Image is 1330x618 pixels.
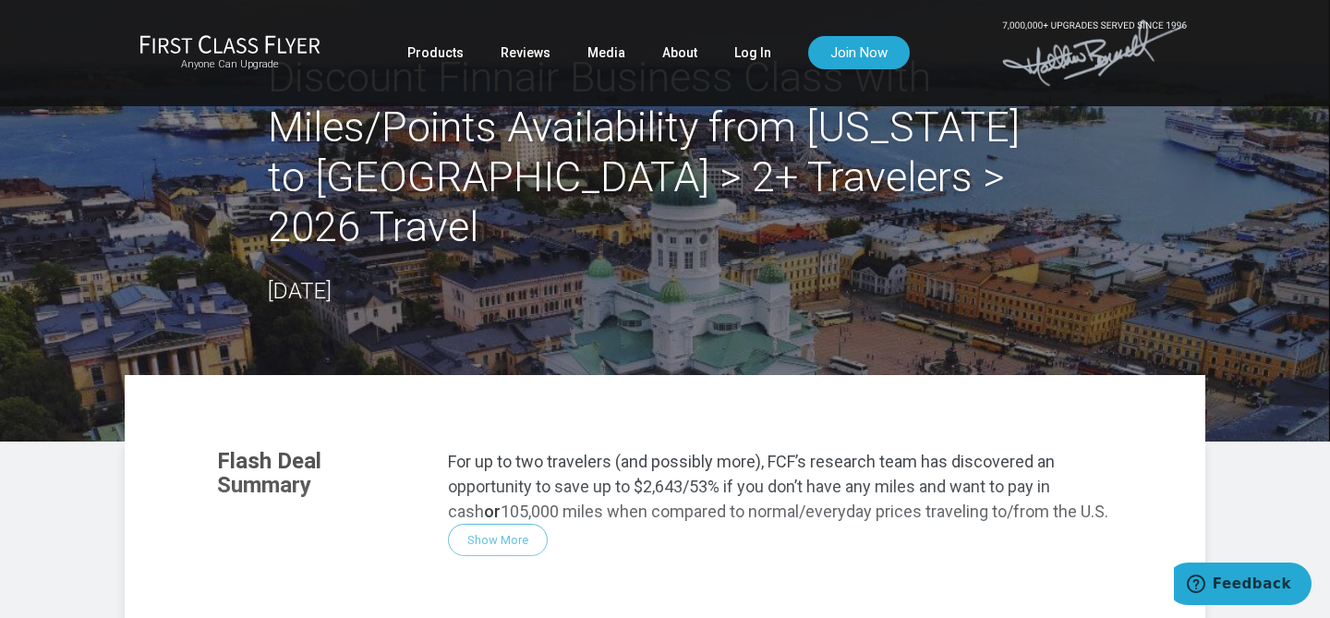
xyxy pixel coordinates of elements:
h3: Flash Deal Summary [217,449,420,498]
a: Media [587,36,625,69]
a: Products [407,36,464,69]
a: Reviews [501,36,550,69]
time: [DATE] [268,278,332,304]
p: For up to two travelers (and possibly more), FCF’s research team has discovered an opportunity to... [448,449,1113,524]
a: First Class FlyerAnyone Can Upgrade [139,34,320,71]
iframe: Opens a widget where you can find more information [1174,563,1312,609]
a: Log In [734,36,771,69]
a: Join Now [808,36,910,69]
img: First Class Flyer [139,34,320,54]
a: About [662,36,697,69]
small: Anyone Can Upgrade [139,58,320,71]
h2: Discount Finnair Business Class with Miles/Points Availability from [US_STATE] to [GEOGRAPHIC_DAT... [268,53,1062,252]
